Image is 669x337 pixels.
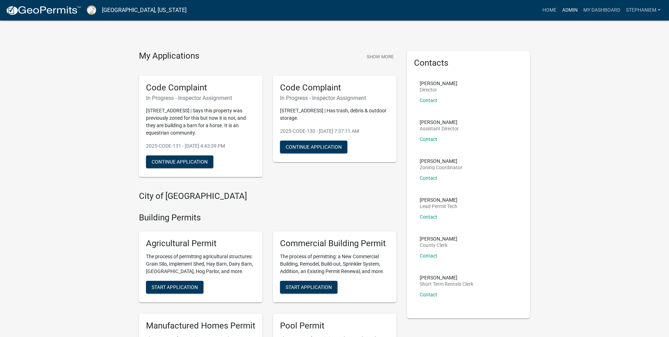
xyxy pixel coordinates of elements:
[420,159,462,164] p: [PERSON_NAME]
[420,175,437,181] a: Contact
[139,213,396,223] h4: Building Permits
[146,281,203,294] button: Start Application
[420,292,437,297] a: Contact
[559,4,580,17] a: Admin
[414,58,523,68] h5: Contacts
[420,81,457,86] p: [PERSON_NAME]
[280,281,337,294] button: Start Application
[280,128,389,135] p: 2025-CODE-130 - [DATE] 7:37:11 AM
[580,4,623,17] a: My Dashboard
[420,282,473,286] p: Short Term Rentals Clerk
[420,126,459,131] p: Assistant Director
[280,83,389,93] h5: Code Complaint
[420,243,457,248] p: County Clerk
[139,51,199,61] h4: My Applications
[420,236,457,241] p: [PERSON_NAME]
[146,155,213,168] button: Continue Application
[280,321,389,331] h5: Pool Permit
[420,87,457,92] p: Director
[280,141,347,153] button: Continue Application
[420,120,459,125] p: [PERSON_NAME]
[364,51,396,63] button: Show More
[420,197,457,202] p: [PERSON_NAME]
[102,4,187,16] a: [GEOGRAPHIC_DATA], [US_STATE]
[146,95,255,101] h6: In Progress - Inspector Assignment
[420,214,437,220] a: Contact
[420,97,437,103] a: Contact
[420,275,473,280] p: [PERSON_NAME]
[623,4,663,17] a: StephanieM
[420,204,457,209] p: Lead Permit Tech
[280,238,389,249] h5: Commercial Building Permit
[146,107,255,137] p: [STREET_ADDRESS] | Says this property was previously zoned for this but now it is not, and they a...
[280,253,389,275] p: The process of permitting: a New Commercial Building, Remodel, Build-out, Sprinkler System, Addit...
[139,191,396,201] h4: City of [GEOGRAPHIC_DATA]
[146,253,255,275] p: The process of permitting agricultural structures: Grain Silo, Implement Shed, Hay Barn, Dairy Ba...
[87,5,96,15] img: Putnam County, Georgia
[420,136,437,142] a: Contact
[152,284,198,290] span: Start Application
[420,165,462,170] p: Zoning Coordinator
[540,4,559,17] a: Home
[286,284,332,290] span: Start Application
[280,95,389,101] h6: In Progress - Inspector Assignment
[146,321,255,331] h5: Manufactured Homes Permit
[146,83,255,93] h5: Code Complaint
[280,107,389,122] p: [STREET_ADDRESS] | Has trash, debris & outdoor storage.
[146,238,255,249] h5: Agricultural Permit
[146,142,255,150] p: 2025-CODE-131 - [DATE] 4:43:39 PM
[420,253,437,259] a: Contact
